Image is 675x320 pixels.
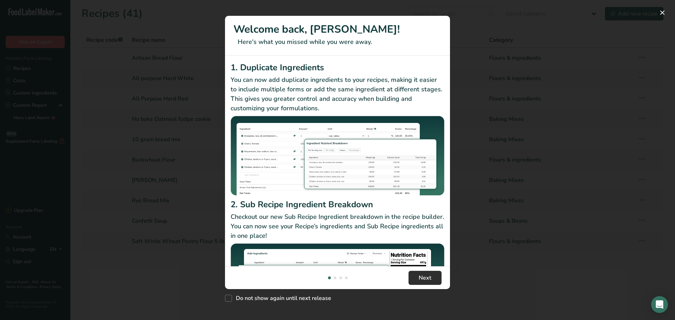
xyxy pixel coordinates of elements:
[232,295,331,302] span: Do not show again until next release
[233,21,442,37] h1: Welcome back, [PERSON_NAME]!
[419,274,431,282] span: Next
[409,271,442,285] button: Next
[231,116,444,196] img: Duplicate Ingredients
[231,212,444,241] p: Checkout our new Sub Recipe Ingredient breakdown in the recipe builder. You can now see your Reci...
[651,296,668,313] div: Open Intercom Messenger
[231,198,444,211] h2: 2. Sub Recipe Ingredient Breakdown
[233,37,442,47] p: Here's what you missed while you were away.
[231,75,444,113] p: You can now add duplicate ingredients to your recipes, making it easier to include multiple forms...
[231,61,444,74] h2: 1. Duplicate Ingredients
